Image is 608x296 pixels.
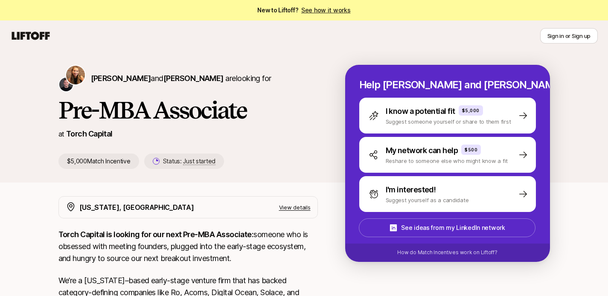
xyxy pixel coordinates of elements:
button: Sign in or Sign up [540,28,598,44]
a: Torch Capital [66,129,113,138]
img: Katie Reiner [66,66,85,84]
span: [PERSON_NAME] [163,74,224,83]
p: are looking for [91,73,271,84]
button: See ideas from my LinkedIn network [359,218,535,237]
a: See how it works [301,6,351,14]
p: How do Match Incentives work on Liftoff? [397,249,497,256]
p: $500 [465,146,477,153]
p: Suggest yourself as a candidate [386,196,469,204]
p: Status: [163,156,215,166]
p: at [58,128,64,139]
p: $5,000 [462,107,480,114]
h1: Pre-MBA Associate [58,97,318,123]
p: [US_STATE], [GEOGRAPHIC_DATA] [79,202,194,213]
span: New to Liftoff? [257,5,350,15]
p: I'm interested! [386,184,436,196]
p: someone who is obsessed with meeting founders, plugged into the early-stage ecosystem, and hungry... [58,229,318,264]
p: I know a potential fit [386,105,455,117]
span: Just started [183,157,215,165]
p: My network can help [386,145,458,157]
span: and [151,74,223,83]
p: See ideas from my LinkedIn network [401,223,505,233]
p: View details [279,203,311,212]
p: Suggest someone yourself or share to them first [386,117,511,126]
strong: Torch Capital is looking for our next Pre-MBA Associate: [58,230,254,239]
span: [PERSON_NAME] [91,74,151,83]
p: Help [PERSON_NAME] and [PERSON_NAME] hire [359,79,536,91]
p: Reshare to someone else who might know a fit [386,157,508,165]
img: Christopher Harper [59,78,73,91]
p: $5,000 Match Incentive [58,154,139,169]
